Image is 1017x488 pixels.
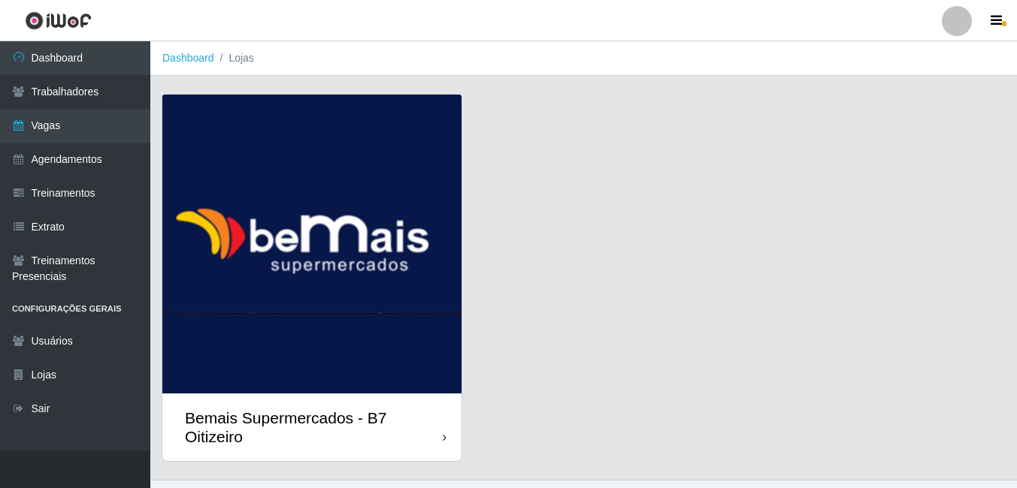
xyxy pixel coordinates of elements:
li: Lojas [214,50,254,66]
img: cardImg [162,95,462,393]
a: Dashboard [162,52,214,64]
div: Bemais Supermercados - B7 Oitizeiro [185,408,443,446]
a: Bemais Supermercados - B7 Oitizeiro [162,95,462,461]
img: CoreUI Logo [25,11,92,30]
nav: breadcrumb [150,41,1017,76]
